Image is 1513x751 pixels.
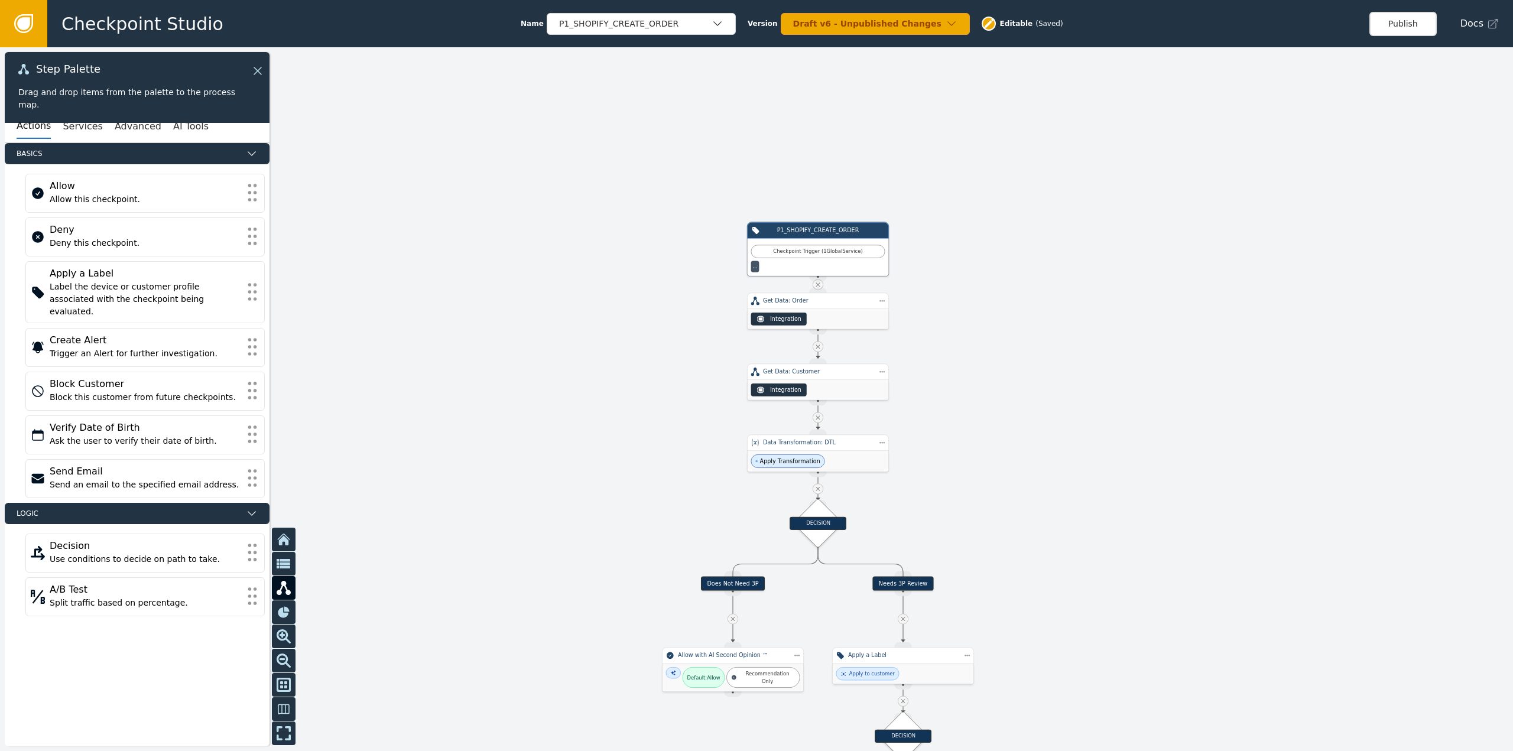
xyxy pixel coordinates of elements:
div: Create Alert [50,333,241,347]
div: ... [752,262,758,271]
div: Trigger an Alert for further investigation. [50,347,241,360]
div: Get Data: Order [763,297,873,305]
div: Draft v6 - Unpublished Changes [793,18,946,30]
div: Label the device or customer profile associated with the checkpoint being evaluated. [50,281,241,318]
div: Block Customer [50,377,241,391]
div: Data Transformation: DTL [763,438,873,447]
button: Actions [17,114,51,139]
span: Step Palette [36,64,100,74]
div: Deny this checkpoint. [50,237,241,249]
div: Apply to customer [849,670,895,678]
button: AI Tools [173,114,209,139]
div: Allow this checkpoint. [50,193,241,206]
div: P1_SHOPIFY_CREATE_ORDER [764,226,873,235]
div: P1_SHOPIFY_CREATE_ORDER [559,18,712,30]
button: Advanced [115,114,161,139]
div: Apply a Label [50,266,241,281]
div: Checkpoint Trigger ( 1 Global Service ) [755,248,880,255]
span: Docs [1460,17,1483,31]
span: Version [748,18,778,29]
div: Decision [50,539,241,553]
div: DECISION [790,516,846,529]
button: Publish [1369,12,1437,36]
div: Allow with AI Second Opinion ™ [678,651,788,659]
div: A/B Test [50,583,241,597]
span: Editable [1000,18,1033,29]
div: Default: Allow [687,674,720,681]
div: Allow [50,179,241,193]
div: Drag and drop items from the palette to the process map. [18,86,256,111]
div: ( Saved ) [1035,18,1063,29]
button: Services [63,114,102,139]
a: Docs [1460,17,1499,31]
div: Recommendation Only [740,670,796,685]
button: P1_SHOPIFY_CREATE_ORDER [547,13,736,35]
button: Draft v6 - Unpublished Changes [781,13,970,35]
div: Integration [770,315,801,323]
div: Does Not Need 3P [701,577,765,591]
span: Checkpoint Studio [61,11,223,37]
div: Integration [770,386,801,394]
div: Verify Date of Birth [50,421,241,435]
span: Name [521,18,544,29]
div: Needs 3P Review [873,577,934,591]
div: Ask the user to verify their date of birth. [50,435,241,447]
div: DECISION [875,729,931,742]
span: Basics [17,148,241,159]
span: Apply Transformation [760,457,820,465]
div: Apply a Label [848,651,958,659]
div: Split traffic based on percentage. [50,597,241,609]
div: Block this customer from future checkpoints. [50,391,241,404]
div: Use conditions to decide on path to take. [50,553,241,565]
div: Deny [50,223,241,237]
div: Get Data: Customer [763,368,873,376]
div: Send an email to the specified email address. [50,479,241,491]
span: Logic [17,508,241,519]
div: Send Email [50,464,241,479]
